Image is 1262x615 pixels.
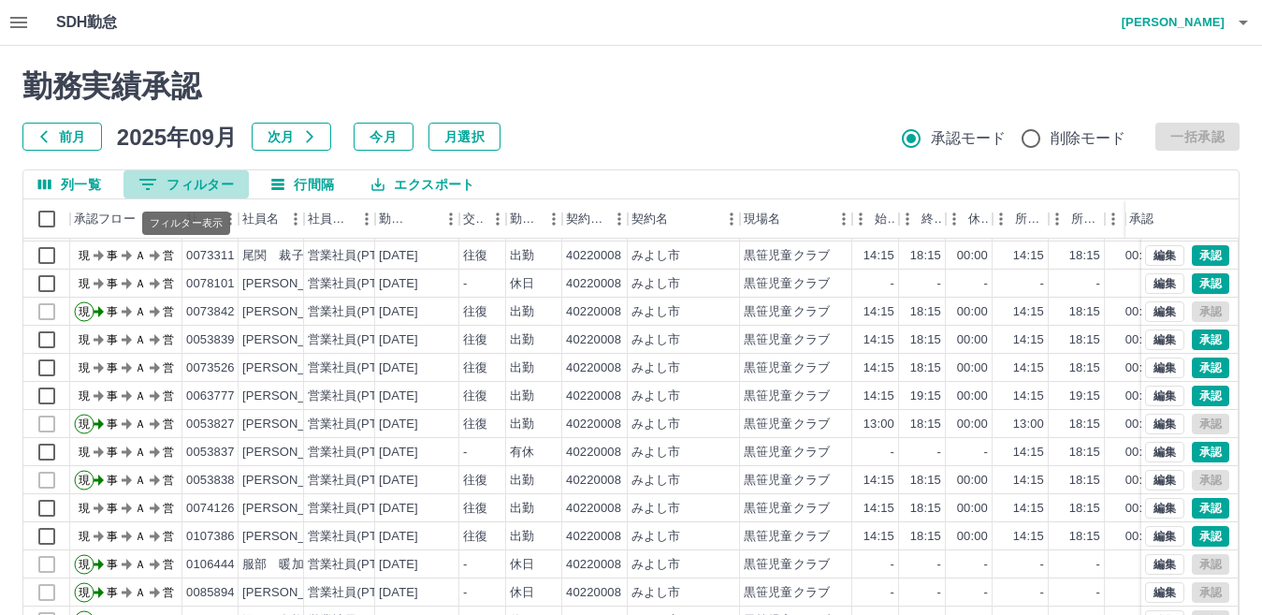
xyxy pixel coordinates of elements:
div: 勤務区分 [510,199,540,239]
div: [PERSON_NAME] [242,359,344,377]
div: [PERSON_NAME] [242,416,344,433]
div: 往復 [463,388,487,405]
button: メニュー [353,205,381,233]
div: 18:15 [1069,472,1100,490]
div: 0053837 [186,444,235,461]
div: 始業 [875,199,895,239]
div: - [937,275,941,293]
text: 事 [107,389,118,403]
text: Ａ [135,446,146,459]
text: Ａ [135,417,146,431]
text: 現 [79,558,90,571]
text: 事 [107,446,118,459]
div: 00:00 [1125,528,1156,546]
div: 黒笹児童クラブ [744,331,830,349]
div: [DATE] [379,556,418,574]
text: 営 [163,558,174,571]
div: - [1040,275,1044,293]
button: メニュー [830,205,858,233]
div: 00:00 [957,247,988,265]
div: 00:00 [957,303,988,321]
div: 契約名 [628,199,740,239]
button: 編集 [1145,245,1184,266]
div: 終業 [921,199,942,239]
div: みよし市 [631,444,681,461]
div: - [984,275,988,293]
div: 往復 [463,528,487,546]
div: みよし市 [631,528,681,546]
text: 事 [107,305,118,318]
div: 有休 [510,444,534,461]
div: [PERSON_NAME] [242,444,344,461]
text: 営 [163,446,174,459]
div: [PERSON_NAME] [242,528,344,546]
div: みよし市 [631,472,681,490]
div: [DATE] [379,275,418,293]
div: 黒笹児童クラブ [744,556,830,574]
div: 18:15 [1069,528,1100,546]
div: 18:15 [1069,303,1100,321]
button: 編集 [1145,582,1184,603]
div: 0107386 [186,528,235,546]
div: 黒笹児童クラブ [744,444,830,461]
div: 承認 [1129,199,1153,239]
button: メニュー [282,205,310,233]
button: メニュー [718,205,746,233]
text: Ａ [135,474,146,487]
text: 事 [107,417,118,431]
div: - [984,444,988,461]
text: Ａ [135,389,146,403]
div: [DATE] [379,528,418,546]
div: フィルター表示 [142,212,230,235]
text: Ａ [135,361,146,374]
div: 00:00 [1125,500,1156,518]
div: みよし市 [631,331,681,349]
div: 0074126 [186,500,235,518]
div: 00:00 [957,359,988,377]
div: 00:00 [957,528,988,546]
div: 40220008 [566,472,621,490]
div: 往復 [463,331,487,349]
button: 編集 [1145,386,1184,406]
div: 14:15 [863,500,894,518]
div: [PERSON_NAME] [242,472,344,490]
div: 出勤 [510,331,534,349]
text: Ａ [135,558,146,571]
div: 営業社員(PT契約) [308,359,406,377]
div: 黒笹児童クラブ [744,472,830,490]
div: [PERSON_NAME] [242,331,344,349]
div: 黒笹児童クラブ [744,275,830,293]
div: 14:15 [863,388,894,405]
div: 18:15 [1069,359,1100,377]
button: 承認 [1192,442,1229,462]
div: 18:15 [910,359,941,377]
div: 所定開始 [1015,199,1045,239]
div: 営業社員(PT契約) [308,247,406,265]
div: - [1040,556,1044,574]
button: 編集 [1145,273,1184,294]
div: 黒笹児童クラブ [744,500,830,518]
div: 18:15 [910,500,941,518]
div: - [1096,556,1100,574]
button: 今月 [354,123,413,151]
div: 勤務区分 [506,199,562,239]
div: [PERSON_NAME] や[PERSON_NAME] [242,303,471,321]
div: 出勤 [510,500,534,518]
div: - [984,556,988,574]
div: 営業社員(PT契約) [308,275,406,293]
h5: 2025年09月 [117,123,237,151]
text: 営 [163,502,174,515]
text: 現 [79,361,90,374]
text: Ａ [135,305,146,318]
div: 所定開始 [993,199,1049,239]
text: Ａ [135,277,146,290]
div: 0078101 [186,275,235,293]
text: 現 [79,305,90,318]
div: 14:15 [863,247,894,265]
div: 13:00 [863,416,894,433]
text: 営 [163,389,174,403]
button: 編集 [1145,442,1184,462]
div: 14:15 [1013,303,1044,321]
div: 14:15 [1013,388,1044,405]
div: 0053838 [186,472,235,490]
